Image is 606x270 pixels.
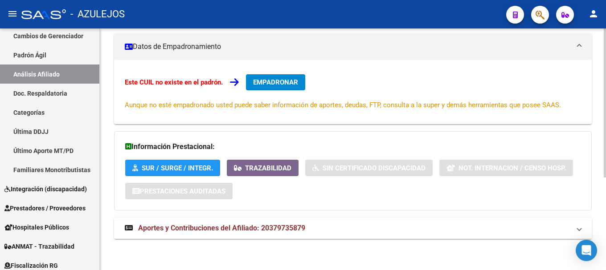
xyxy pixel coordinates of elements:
[253,78,298,86] span: EMPADRONAR
[125,78,223,86] strong: Este CUIL no existe en el padrón.
[576,240,597,261] div: Open Intercom Messenger
[245,164,291,172] span: Trazabilidad
[4,203,86,213] span: Prestadores / Proveedores
[114,33,592,60] mat-expansion-panel-header: Datos de Empadronamiento
[114,60,592,124] div: Datos de Empadronamiento
[4,242,74,251] span: ANMAT - Trazabilidad
[125,160,220,176] button: SUR / SURGE / INTEGR.
[4,222,69,232] span: Hospitales Públicos
[323,164,426,172] span: Sin Certificado Discapacidad
[142,164,213,172] span: SUR / SURGE / INTEGR.
[138,224,305,232] span: Aportes y Contribuciones del Afiliado: 20379735879
[227,160,299,176] button: Trazabilidad
[305,160,433,176] button: Sin Certificado Discapacidad
[4,184,87,194] span: Integración (discapacidad)
[125,42,570,52] mat-panel-title: Datos de Empadronamiento
[114,218,592,239] mat-expansion-panel-header: Aportes y Contribuciones del Afiliado: 20379735879
[140,187,225,195] span: Prestaciones Auditadas
[459,164,566,172] span: Not. Internacion / Censo Hosp.
[7,8,18,19] mat-icon: menu
[125,141,581,153] h3: Información Prestacional:
[246,74,305,90] button: EMPADRONAR
[588,8,599,19] mat-icon: person
[439,160,573,176] button: Not. Internacion / Censo Hosp.
[70,4,125,24] span: - AZULEJOS
[125,183,233,199] button: Prestaciones Auditadas
[125,101,561,109] span: Aunque no esté empadronado usted puede saber información de aportes, deudas, FTP, consulta a la s...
